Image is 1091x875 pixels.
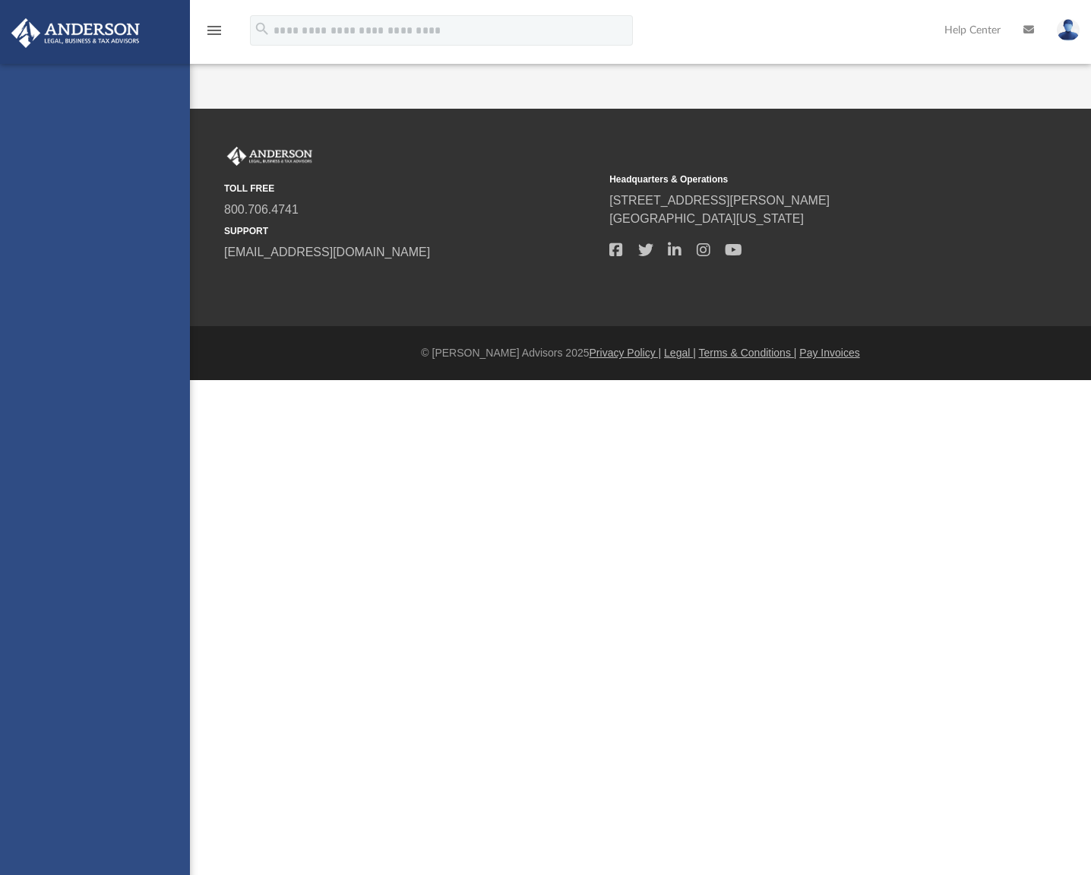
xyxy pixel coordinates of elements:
a: [EMAIL_ADDRESS][DOMAIN_NAME] [224,246,430,258]
a: 800.706.4741 [224,203,299,216]
div: © [PERSON_NAME] Advisors 2025 [190,345,1091,361]
img: Anderson Advisors Platinum Portal [224,147,315,166]
i: search [254,21,270,37]
img: Anderson Advisors Platinum Portal [7,18,144,48]
a: Privacy Policy | [590,347,662,359]
a: menu [205,29,223,40]
img: User Pic [1057,19,1080,41]
small: Headquarters & Operations [609,173,984,186]
a: Legal | [664,347,696,359]
a: Pay Invoices [799,347,859,359]
a: Terms & Conditions | [699,347,797,359]
small: TOLL FREE [224,182,599,195]
small: SUPPORT [224,224,599,238]
a: [GEOGRAPHIC_DATA][US_STATE] [609,212,804,225]
a: [STREET_ADDRESS][PERSON_NAME] [609,194,830,207]
i: menu [205,21,223,40]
